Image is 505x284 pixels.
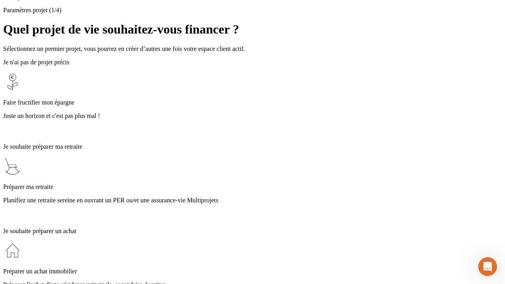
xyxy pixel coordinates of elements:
span: Sélectionnez un premier projet, vous pourrez en créer d’autres une fois votre espace client actif. [3,45,245,52]
p: Préparer un achat immobilier [3,268,502,275]
p: Préparer ma retraite [3,183,502,191]
iframe: Intercom live chat [478,257,497,276]
p: Faire fructifier mon épargne [3,99,502,106]
p: Paramètres projet (1/4) [3,7,502,14]
p: Je souhaite préparer ma retraite [3,143,502,150]
p: Je souhaite préparer un achat [3,228,502,235]
p: Je n'ai pas de projet précis [3,59,502,66]
h1: Quel projet de vie souhaitez-vous financer ? [3,22,502,37]
p: Juste un horizon et c'est pas plus mal ! [3,112,502,120]
p: Planifiez une retraite sereine en ouvrant un PER ou/et une assurance-vie Multiprojets [3,197,502,204]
